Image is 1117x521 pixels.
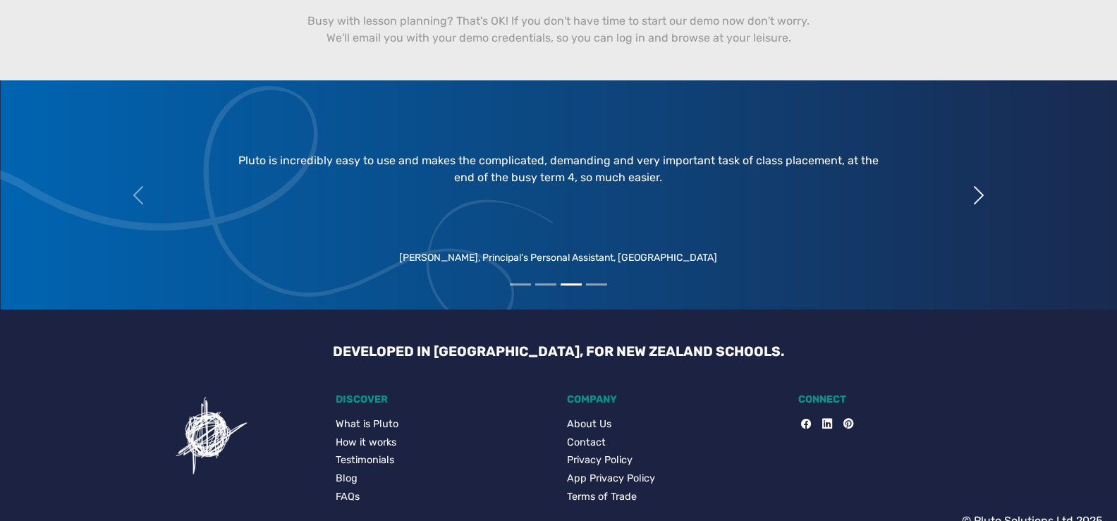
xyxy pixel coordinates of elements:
[231,114,885,225] p: Pluto is incredibly easy to use and makes the complicated, demanding and very important task of c...
[110,13,1007,47] div: Busy with lesson planning? That's OK! If you don't have time to start our demo now don't worry. W...
[801,417,811,432] a: Facebook
[567,453,781,468] a: Privacy Policy
[798,393,1013,405] h5: CONNECT
[336,489,550,505] a: FAQs
[567,393,781,405] h5: COMPANY
[567,417,781,432] a: About Us
[567,489,781,505] a: Terms of Trade
[567,471,781,486] a: App Privacy Policy
[567,435,781,450] a: Contact
[336,393,550,405] h5: DISCOVER
[336,435,550,450] a: How it works
[586,276,607,293] button: Slide 4
[336,417,550,432] a: What is Pluto
[510,276,531,293] button: Slide 1
[535,276,556,293] button: Slide 2
[336,453,550,468] a: Testimonials
[169,393,254,478] img: Pluto icon showing a confusing task for users
[336,471,550,486] a: Blog
[811,417,832,432] a: LinkedIn
[561,276,582,293] button: Slide 3
[322,343,795,360] h3: DEVELOPED IN [GEOGRAPHIC_DATA], FOR NEW ZEALAND SCHOOLS.
[231,250,885,265] p: [PERSON_NAME], Principal’s Personal Assistant, [GEOGRAPHIC_DATA]
[832,417,853,432] a: Pinterest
